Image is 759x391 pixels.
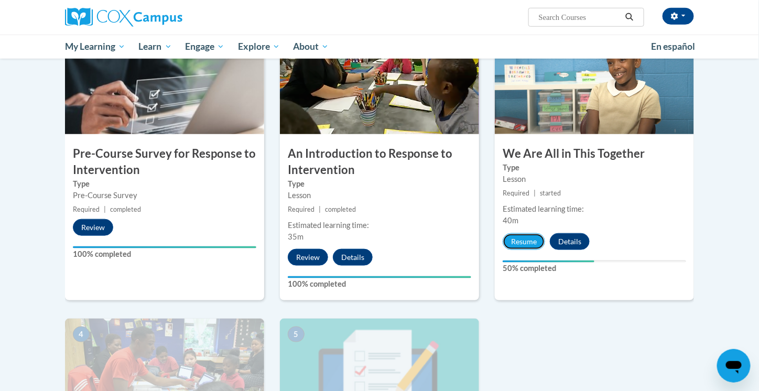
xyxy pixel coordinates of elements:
label: 100% completed [288,278,471,290]
span: completed [325,205,356,213]
h3: We Are All in This Together [495,146,694,162]
input: Search Courses [538,11,622,24]
button: Details [550,233,590,250]
span: 5 [288,327,305,342]
iframe: Button to launch messaging window [717,349,751,383]
span: | [104,205,106,213]
span: completed [110,205,141,213]
button: Review [288,249,328,266]
h3: Pre-Course Survey for Response to Intervention [65,146,264,178]
div: Your progress [288,276,471,278]
h3: An Introduction to Response to Intervention [280,146,479,178]
button: Account Settings [663,8,694,25]
img: Cox Campus [65,8,182,27]
img: Course Image [65,29,264,134]
label: 100% completed [73,248,256,260]
span: | [534,189,536,197]
span: About [293,40,329,53]
span: My Learning [65,40,125,53]
label: Type [288,178,471,190]
span: Explore [238,40,280,53]
span: 4 [73,327,90,342]
div: Pre-Course Survey [73,190,256,201]
img: Course Image [280,29,479,134]
span: Learn [139,40,172,53]
span: started [540,189,561,197]
a: Learn [132,35,179,59]
div: Your progress [73,246,256,248]
span: 40m [503,216,518,225]
a: En español [644,36,702,58]
span: Required [503,189,529,197]
span: Required [73,205,100,213]
div: Your progress [503,260,594,263]
label: Type [503,162,686,173]
a: My Learning [58,35,132,59]
span: Required [288,205,315,213]
button: Review [73,219,113,236]
div: Estimated learning time: [503,203,686,215]
div: Lesson [503,173,686,185]
a: Engage [178,35,231,59]
img: Course Image [495,29,694,134]
button: Resume [503,233,545,250]
span: Engage [185,40,224,53]
div: Main menu [49,35,710,59]
span: 35m [288,232,303,241]
div: Estimated learning time: [288,220,471,231]
span: En español [651,41,695,52]
button: Details [333,249,373,266]
label: 50% completed [503,263,686,274]
a: Explore [231,35,287,59]
a: Cox Campus [65,8,264,27]
label: Type [73,178,256,190]
div: Lesson [288,190,471,201]
a: About [287,35,336,59]
span: | [319,205,321,213]
button: Search [622,11,637,24]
